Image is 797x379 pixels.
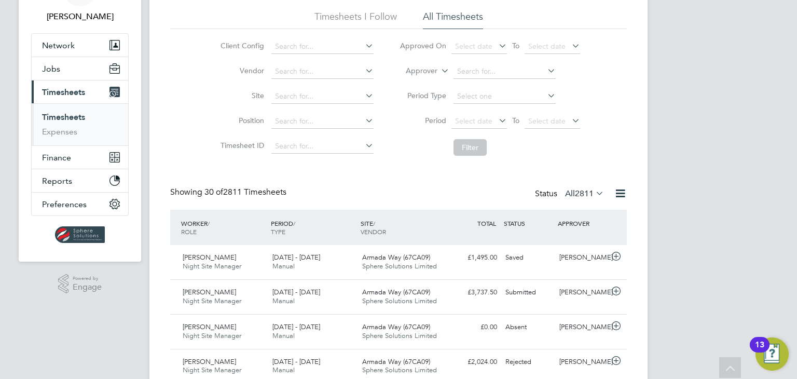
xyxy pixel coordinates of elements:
[183,262,241,270] span: Night Site Manager
[755,345,764,358] div: 13
[501,249,555,266] div: Saved
[373,219,375,227] span: /
[58,274,102,294] a: Powered byEngage
[271,114,374,129] input: Search for...
[447,354,501,371] div: £2,024.00
[509,114,523,127] span: To
[358,214,448,241] div: SITE
[447,249,501,266] div: £1,495.00
[178,214,268,241] div: WORKER
[400,41,446,50] label: Approved On
[183,296,241,305] span: Night Site Manager
[208,219,210,227] span: /
[400,91,446,100] label: Period Type
[42,40,75,50] span: Network
[32,103,128,145] div: Timesheets
[423,10,483,29] li: All Timesheets
[509,39,523,52] span: To
[42,176,72,186] span: Reports
[42,199,87,209] span: Preferences
[204,187,286,197] span: 2811 Timesheets
[455,42,492,51] span: Select date
[447,319,501,336] div: £0.00
[362,288,430,296] span: Armada Way (67CA09)
[362,262,437,270] span: Sphere Solutions Limited
[454,64,556,79] input: Search for...
[32,80,128,103] button: Timesheets
[42,127,77,137] a: Expenses
[217,91,264,100] label: Site
[447,284,501,301] div: £3,737.50
[42,87,85,97] span: Timesheets
[272,253,320,262] span: [DATE] - [DATE]
[32,57,128,80] button: Jobs
[555,214,609,233] div: APPROVER
[455,116,492,126] span: Select date
[755,337,789,371] button: Open Resource Center, 13 new notifications
[271,227,285,236] span: TYPE
[271,39,374,54] input: Search for...
[555,319,609,336] div: [PERSON_NAME]
[362,366,437,374] span: Sphere Solutions Limited
[204,187,223,197] span: 30 of
[55,226,105,243] img: spheresolutions-logo-retina.png
[362,253,430,262] span: Armada Way (67CA09)
[42,153,71,163] span: Finance
[477,219,496,227] span: TOTAL
[271,139,374,154] input: Search for...
[555,284,609,301] div: [PERSON_NAME]
[555,249,609,266] div: [PERSON_NAME]
[42,112,85,122] a: Timesheets
[362,331,437,340] span: Sphere Solutions Limited
[501,354,555,371] div: Rejected
[272,296,295,305] span: Manual
[183,331,241,340] span: Night Site Manager
[272,366,295,374] span: Manual
[314,10,397,29] li: Timesheets I Follow
[272,357,320,366] span: [DATE] - [DATE]
[32,193,128,215] button: Preferences
[272,262,295,270] span: Manual
[217,141,264,150] label: Timesheet ID
[555,354,609,371] div: [PERSON_NAME]
[268,214,358,241] div: PERIOD
[42,64,60,74] span: Jobs
[31,10,129,23] span: Ollie Clarke
[454,139,487,156] button: Filter
[170,187,288,198] div: Showing
[361,227,386,236] span: VENDOR
[31,226,129,243] a: Go to home page
[501,319,555,336] div: Absent
[501,214,555,233] div: STATUS
[272,331,295,340] span: Manual
[217,66,264,75] label: Vendor
[454,89,556,104] input: Select one
[272,288,320,296] span: [DATE] - [DATE]
[217,116,264,125] label: Position
[32,146,128,169] button: Finance
[217,41,264,50] label: Client Config
[362,322,430,331] span: Armada Way (67CA09)
[565,188,604,199] label: All
[32,34,128,57] button: Network
[528,116,566,126] span: Select date
[181,227,197,236] span: ROLE
[575,188,594,199] span: 2811
[528,42,566,51] span: Select date
[73,283,102,292] span: Engage
[271,89,374,104] input: Search for...
[183,253,236,262] span: [PERSON_NAME]
[501,284,555,301] div: Submitted
[183,366,241,374] span: Night Site Manager
[183,357,236,366] span: [PERSON_NAME]
[391,66,437,76] label: Approver
[183,322,236,331] span: [PERSON_NAME]
[271,64,374,79] input: Search for...
[73,274,102,283] span: Powered by
[535,187,606,201] div: Status
[293,219,295,227] span: /
[32,169,128,192] button: Reports
[272,322,320,331] span: [DATE] - [DATE]
[362,296,437,305] span: Sphere Solutions Limited
[400,116,446,125] label: Period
